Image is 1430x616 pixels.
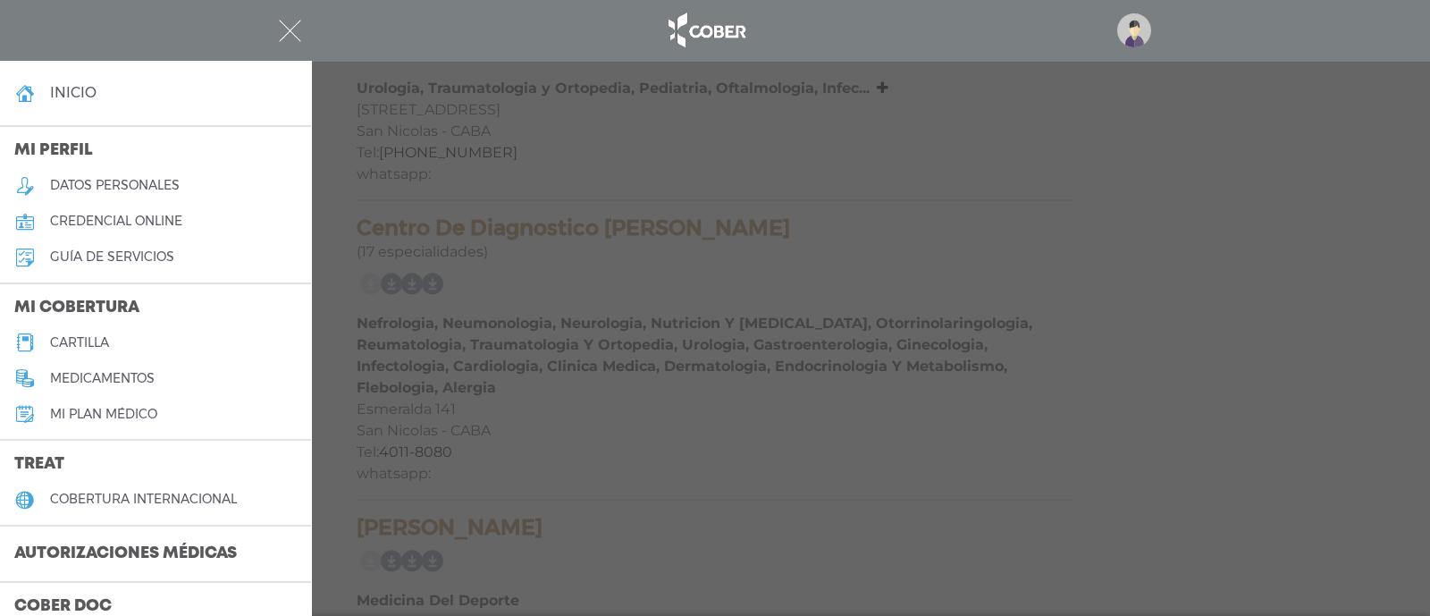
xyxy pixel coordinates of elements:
[50,371,155,386] h5: medicamentos
[50,84,97,101] h4: inicio
[50,335,109,350] h5: cartilla
[659,9,753,52] img: logo_cober_home-white.png
[279,20,301,42] img: Cober_menu-close-white.svg
[50,214,182,229] h5: credencial online
[50,249,174,265] h5: guía de servicios
[50,178,180,193] h5: datos personales
[1117,13,1151,47] img: profile-placeholder.svg
[50,407,157,422] h5: Mi plan médico
[50,492,237,507] h5: cobertura internacional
